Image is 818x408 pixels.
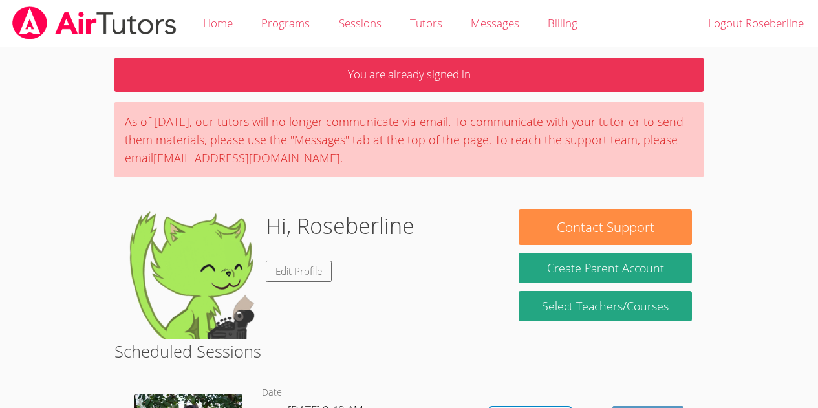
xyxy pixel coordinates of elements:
img: airtutors_banner-c4298cdbf04f3fff15de1276eac7730deb9818008684d7c2e4769d2f7ddbe033.png [11,6,178,39]
a: Edit Profile [266,261,332,282]
span: Messages [471,16,519,30]
img: default.png [126,209,255,339]
button: Contact Support [519,209,691,245]
button: Create Parent Account [519,253,691,283]
a: Select Teachers/Courses [519,291,691,321]
dt: Date [262,385,282,401]
div: As of [DATE], our tutors will no longer communicate via email. To communicate with your tutor or ... [114,102,704,177]
h1: Hi, Roseberline [266,209,414,242]
p: You are already signed in [114,58,704,92]
h2: Scheduled Sessions [114,339,704,363]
